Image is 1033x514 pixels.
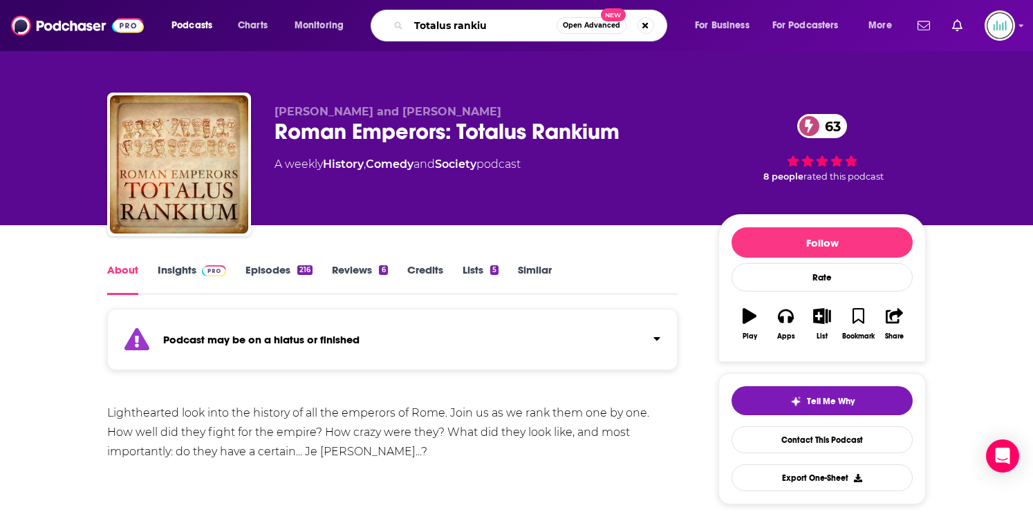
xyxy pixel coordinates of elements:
a: History [323,158,364,171]
div: Bookmark [842,332,875,341]
div: 6 [379,265,387,275]
a: Reviews6 [332,263,387,295]
img: User Profile [985,10,1015,41]
button: Play [732,299,767,349]
a: InsightsPodchaser Pro [158,263,226,295]
button: open menu [763,15,859,37]
button: tell me why sparkleTell Me Why [732,386,913,415]
section: Click to expand status details [107,317,678,370]
div: Lighthearted look into the history of all the emperors of Rome. Join us as we rank them one by on... [107,403,678,461]
button: open menu [859,15,909,37]
span: [PERSON_NAME] and [PERSON_NAME] [274,105,501,118]
img: tell me why sparkle [790,396,801,407]
div: 216 [297,265,313,275]
a: About [107,263,138,295]
button: Show profile menu [985,10,1015,41]
strong: Podcast may be on a hiatus or finished [163,333,360,346]
button: Follow [732,227,913,258]
span: For Podcasters [772,16,839,35]
span: Tell Me Why [807,396,855,407]
a: Comedy [366,158,413,171]
span: Charts [238,16,268,35]
div: Share [885,332,904,341]
a: Lists5 [463,263,499,295]
span: Monitoring [295,16,344,35]
div: Open Intercom Messenger [986,439,1019,473]
a: Show notifications dropdown [947,14,968,37]
a: Society [435,158,476,171]
button: Open AdvancedNew [557,17,626,34]
div: List [817,332,828,341]
button: Share [877,299,913,349]
img: Podchaser - Follow, Share and Rate Podcasts [11,12,144,39]
input: Search podcasts, credits, & more... [409,15,557,37]
span: , [364,158,366,171]
span: 8 people [763,171,803,182]
span: For Business [695,16,750,35]
div: Search podcasts, credits, & more... [384,10,680,41]
span: and [413,158,435,171]
a: 63 [797,114,848,138]
button: open menu [162,15,230,37]
button: Bookmark [840,299,876,349]
a: Episodes216 [245,263,313,295]
div: 5 [490,265,499,275]
button: Export One-Sheet [732,464,913,491]
img: Roman Emperors: Totalus Rankium [110,95,248,234]
a: Similar [518,263,552,295]
a: Show notifications dropdown [912,14,936,37]
button: List [804,299,840,349]
div: A weekly podcast [274,156,521,173]
span: Podcasts [171,16,212,35]
div: Apps [777,332,795,341]
span: rated this podcast [803,171,884,182]
img: Podchaser Pro [202,265,226,276]
span: 63 [811,114,848,138]
div: Rate [732,263,913,292]
a: Credits [407,263,443,295]
button: open menu [285,15,362,37]
span: Logged in as podglomerate [985,10,1015,41]
div: 63 8 peoplerated this podcast [718,105,926,191]
button: open menu [685,15,767,37]
span: New [601,8,626,21]
div: Play [743,332,757,341]
span: More [868,16,892,35]
a: Charts [229,15,276,37]
a: Contact This Podcast [732,426,913,453]
button: Apps [767,299,803,349]
span: Open Advanced [563,22,620,29]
